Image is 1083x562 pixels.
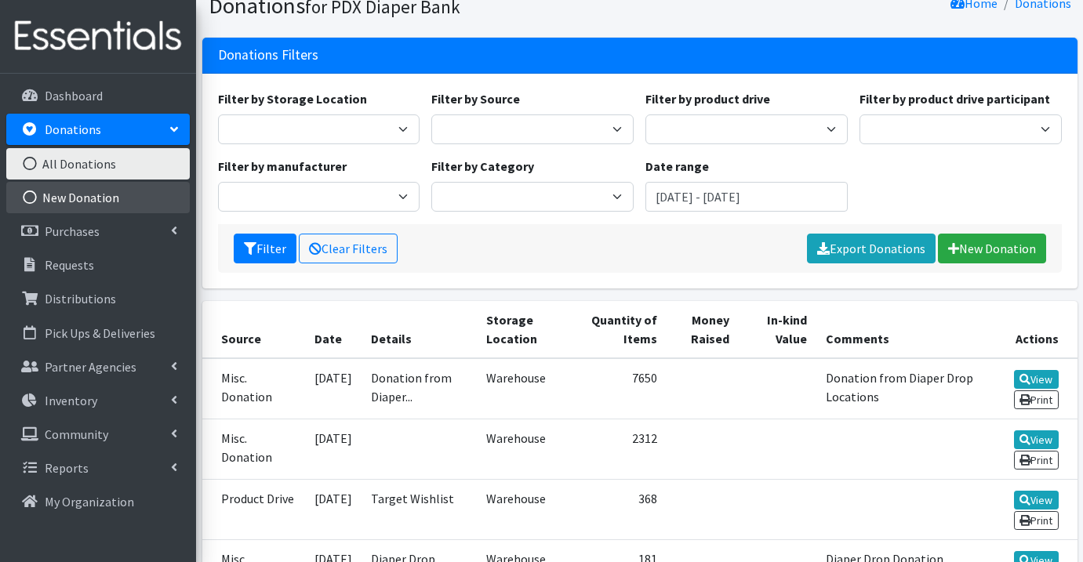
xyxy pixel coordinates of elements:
[45,291,116,306] p: Distributions
[645,157,709,176] label: Date range
[477,301,579,358] th: Storage Location
[362,301,476,358] th: Details
[45,426,108,442] p: Community
[45,359,136,375] p: Partner Agencies
[202,480,306,540] td: Product Drive
[1014,451,1059,470] a: Print
[362,480,476,540] td: Target Wishlist
[1014,430,1059,449] a: View
[816,301,987,358] th: Comments
[645,89,770,108] label: Filter by product drive
[807,234,936,263] a: Export Donations
[6,385,190,416] a: Inventory
[202,419,306,479] td: Misc. Donation
[1014,511,1059,530] a: Print
[938,234,1046,263] a: New Donation
[6,486,190,517] a: My Organization
[579,480,667,540] td: 368
[218,89,367,108] label: Filter by Storage Location
[45,88,103,103] p: Dashboard
[6,351,190,383] a: Partner Agencies
[645,182,848,212] input: January 1, 2011 - December 31, 2011
[477,419,579,479] td: Warehouse
[6,216,190,247] a: Purchases
[579,358,667,419] td: 7650
[431,89,520,108] label: Filter by Source
[305,419,362,479] td: [DATE]
[234,234,296,263] button: Filter
[45,460,89,476] p: Reports
[362,358,476,419] td: Donation from Diaper...
[816,358,987,419] td: Donation from Diaper Drop Locations
[202,301,306,358] th: Source
[305,480,362,540] td: [DATE]
[218,47,318,63] h3: Donations Filters
[6,249,190,281] a: Requests
[6,10,190,63] img: HumanEssentials
[6,283,190,314] a: Distributions
[6,419,190,450] a: Community
[45,325,155,341] p: Pick Ups & Deliveries
[739,301,816,358] th: In-kind Value
[6,317,190,349] a: Pick Ups & Deliveries
[477,358,579,419] td: Warehouse
[202,358,306,419] td: Misc. Donation
[579,301,667,358] th: Quantity of Items
[45,257,94,273] p: Requests
[1014,370,1059,389] a: View
[45,494,134,509] p: My Organization
[667,301,739,358] th: Money Raised
[6,114,190,145] a: Donations
[987,301,1077,358] th: Actions
[45,223,100,239] p: Purchases
[305,301,362,358] th: Date
[477,480,579,540] td: Warehouse
[305,358,362,419] td: [DATE]
[859,89,1050,108] label: Filter by product drive participant
[6,148,190,179] a: All Donations
[579,419,667,479] td: 2312
[6,452,190,484] a: Reports
[45,393,97,408] p: Inventory
[218,157,347,176] label: Filter by manufacturer
[6,80,190,111] a: Dashboard
[1014,390,1059,409] a: Print
[6,182,190,213] a: New Donation
[1014,491,1059,509] a: View
[431,157,534,176] label: Filter by Category
[299,234,398,263] a: Clear Filters
[45,121,101,137] p: Donations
